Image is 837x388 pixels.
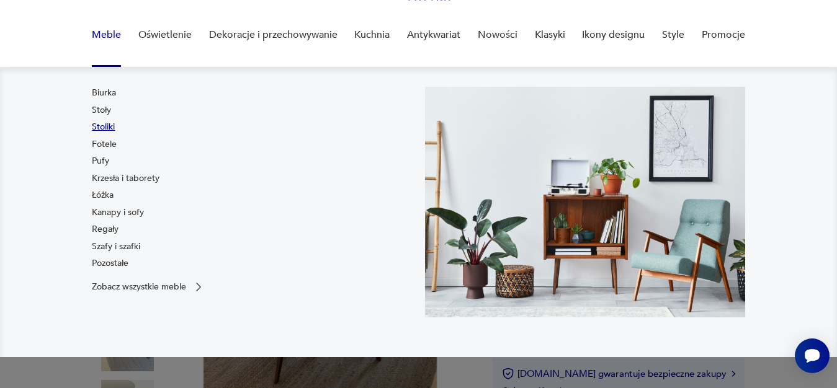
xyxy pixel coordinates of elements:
[209,11,338,59] a: Dekoracje i przechowywanie
[354,11,390,59] a: Kuchnia
[92,172,159,185] a: Krzesła i taborety
[92,138,117,151] a: Fotele
[92,189,114,201] a: Łóżka
[92,281,205,293] a: Zobacz wszystkie meble
[92,283,186,291] p: Zobacz wszystkie meble
[425,87,745,317] img: 969d9116629659dbb0bd4e745da535dc.jpg
[795,338,830,373] iframe: Smartsupp widget button
[92,206,144,219] a: Kanapy i sofy
[92,257,128,270] a: Pozostałe
[662,11,684,59] a: Style
[92,240,140,253] a: Szafy i szafki
[92,104,111,117] a: Stoły
[478,11,517,59] a: Nowości
[92,121,115,133] a: Stoliki
[407,11,460,59] a: Antykwariat
[535,11,565,59] a: Klasyki
[702,11,745,59] a: Promocje
[92,87,116,99] a: Biurka
[92,223,119,236] a: Regały
[92,11,121,59] a: Meble
[138,11,192,59] a: Oświetlenie
[582,11,645,59] a: Ikony designu
[92,155,109,167] a: Pufy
